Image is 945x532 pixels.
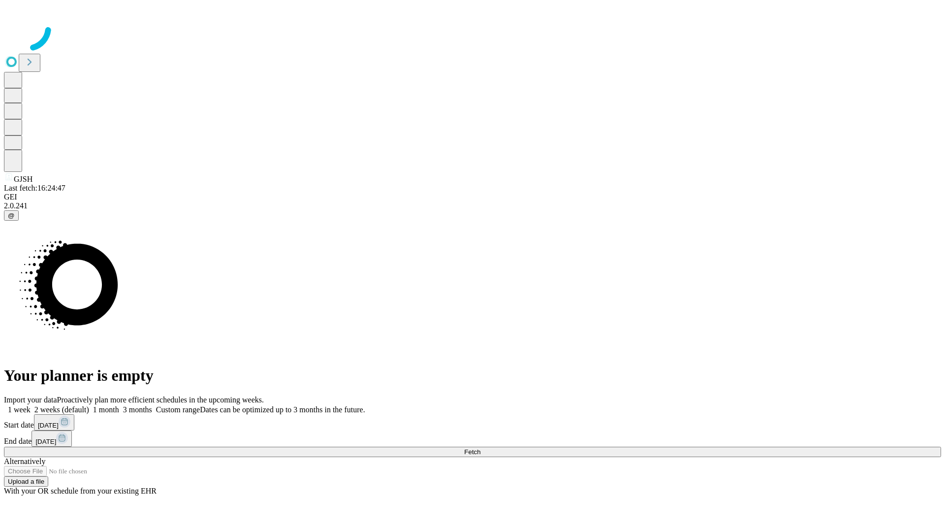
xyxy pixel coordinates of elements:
[4,396,57,404] span: Import your data
[4,414,941,431] div: Start date
[123,405,152,414] span: 3 months
[34,405,89,414] span: 2 weeks (default)
[8,405,31,414] span: 1 week
[8,212,15,219] span: @
[4,210,19,221] button: @
[4,201,941,210] div: 2.0.241
[4,184,65,192] span: Last fetch: 16:24:47
[4,476,48,487] button: Upload a file
[93,405,119,414] span: 1 month
[156,405,200,414] span: Custom range
[35,438,56,445] span: [DATE]
[4,193,941,201] div: GEI
[4,457,45,465] span: Alternatively
[200,405,365,414] span: Dates can be optimized up to 3 months in the future.
[31,431,72,447] button: [DATE]
[57,396,264,404] span: Proactively plan more efficient schedules in the upcoming weeks.
[14,175,32,183] span: GJSH
[4,366,941,385] h1: Your planner is empty
[464,448,480,456] span: Fetch
[4,447,941,457] button: Fetch
[34,414,74,431] button: [DATE]
[4,487,157,495] span: With your OR schedule from your existing EHR
[38,422,59,429] span: [DATE]
[4,431,941,447] div: End date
